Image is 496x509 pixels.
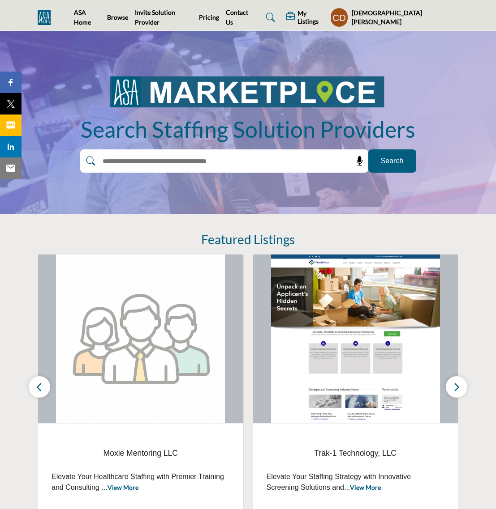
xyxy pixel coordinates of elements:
[286,9,326,25] div: My Listings
[38,10,55,25] img: Site Logo
[108,484,138,491] a: View More
[135,8,175,26] a: Invite Solution Provider
[267,471,445,493] p: Elevate Your Staffing Strategy with Innovative Screening Solutions and...
[298,9,325,25] h5: My Listings
[330,8,349,27] button: Show hide supplier dropdown
[81,115,415,144] h1: Search Staffing Solution Providers
[201,232,295,247] h2: Featured Listings
[253,254,458,423] img: Trak-1 Technology, LLC
[38,254,243,423] img: Moxie Mentoring LLC
[52,447,230,459] span: Moxie Mentoring LLC
[199,13,219,21] a: Pricing
[257,10,281,25] a: Search
[381,156,404,166] span: Search
[352,8,458,26] h5: [DEMOGRAPHIC_DATA][PERSON_NAME]
[226,8,248,26] a: Contact Us
[52,471,230,493] p: Elevate Your Healthcare Staffing with Premier Training and Consulting ...
[267,441,445,465] a: Trak-1 Technology, LLC
[107,72,389,110] img: image
[107,13,128,21] a: Browse
[74,8,91,26] a: ASA Home
[267,447,445,459] span: Trak-1 Technology, LLC
[368,149,416,173] button: Search
[52,441,230,465] a: Moxie Mentoring LLC
[350,484,381,491] a: View More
